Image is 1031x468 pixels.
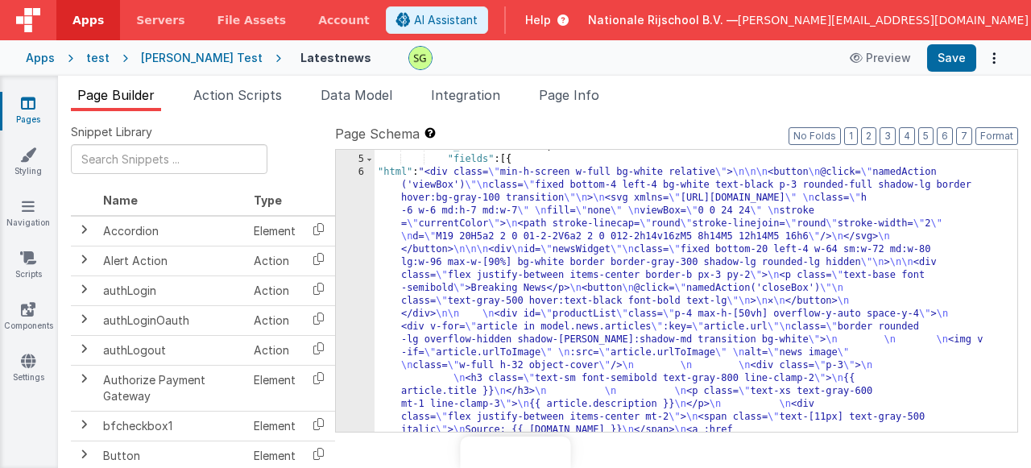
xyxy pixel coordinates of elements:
div: 5 [336,153,375,166]
span: Page Schema [335,124,420,143]
img: 497ae24fd84173162a2d7363e3b2f127 [409,47,432,69]
td: authLoginOauth [97,305,247,335]
span: [PERSON_NAME][EMAIL_ADDRESS][DOMAIN_NAME] [738,12,1029,28]
td: Action [247,305,302,335]
button: 1 [844,127,858,145]
span: AI Assistant [414,12,478,28]
td: Element [247,411,302,441]
span: Integration [431,87,500,103]
span: File Assets [217,12,287,28]
button: 6 [937,127,953,145]
td: Action [247,246,302,275]
button: Format [975,127,1018,145]
td: Accordion [97,216,247,246]
span: Page Builder [77,87,155,103]
div: [PERSON_NAME] Test [141,50,263,66]
input: Search Snippets ... [71,144,267,174]
td: authLogout [97,335,247,365]
span: Nationale Rijschool B.V. — [588,12,738,28]
span: Servers [136,12,184,28]
button: 5 [918,127,934,145]
div: Apps [26,50,55,66]
td: Action [247,275,302,305]
button: Preview [840,45,921,71]
button: No Folds [789,127,841,145]
button: 7 [956,127,972,145]
span: Name [103,193,138,207]
button: 3 [880,127,896,145]
button: Save [927,44,976,72]
span: Page Info [539,87,599,103]
button: 2 [861,127,876,145]
span: Type [254,193,282,207]
td: Alert Action [97,246,247,275]
td: Element [247,365,302,411]
button: 4 [899,127,915,145]
span: Help [525,12,551,28]
td: authLogin [97,275,247,305]
h4: Latestnews [300,52,371,64]
span: Action Scripts [193,87,282,103]
button: Options [983,47,1005,69]
td: Authorize Payment Gateway [97,365,247,411]
button: AI Assistant [386,6,488,34]
span: Data Model [321,87,392,103]
td: Action [247,335,302,365]
td: Element [247,216,302,246]
span: Snippet Library [71,124,152,140]
span: Apps [72,12,104,28]
div: test [86,50,110,66]
td: bfcheckbox1 [97,411,247,441]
